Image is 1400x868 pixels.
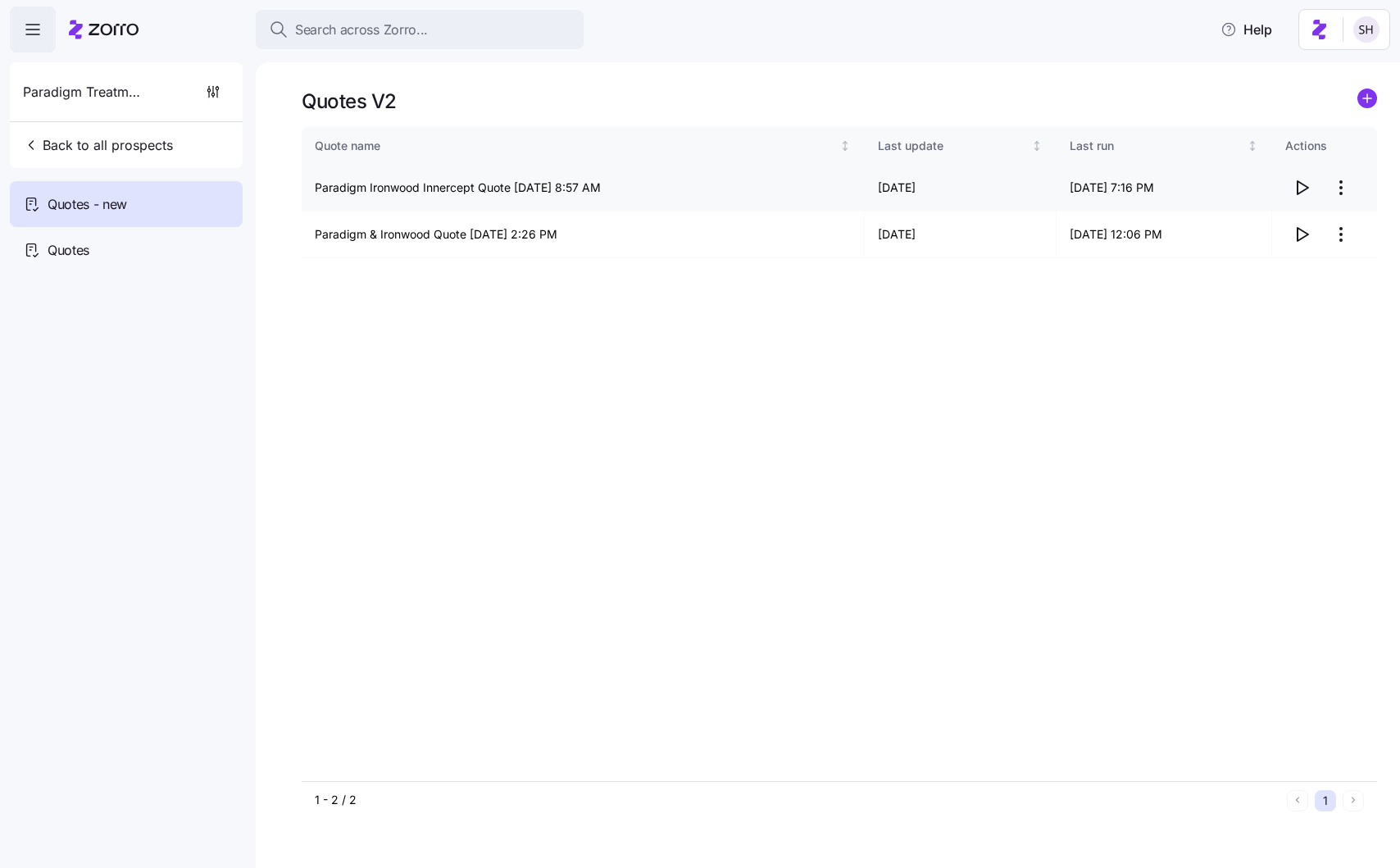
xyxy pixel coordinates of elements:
[1057,165,1272,211] td: [DATE] 7:16 PM
[1220,20,1272,39] span: Help
[878,137,1029,155] div: Last update
[1057,127,1272,165] th: Last runNot sorted
[48,194,127,215] span: Quotes - new
[1315,790,1336,811] button: 1
[302,165,865,211] td: Paradigm Ironwood Innercept Quote [DATE] 8:57 AM
[1207,13,1285,46] button: Help
[1357,89,1377,114] a: add icon
[10,227,243,273] a: Quotes
[865,165,1057,211] td: [DATE]
[23,82,141,102] span: Paradigm Treatment
[839,140,851,152] div: Not sorted
[315,792,1280,808] div: 1 - 2 / 2
[1057,211,1272,258] td: [DATE] 12:06 PM
[1287,790,1308,811] button: Previous page
[1357,89,1377,108] svg: add icon
[48,240,89,261] span: Quotes
[1285,137,1364,155] div: Actions
[1031,140,1043,152] div: Not sorted
[16,129,180,161] button: Back to all prospects
[10,181,243,227] a: Quotes - new
[302,127,865,165] th: Quote nameNot sorted
[1343,790,1364,811] button: Next page
[865,127,1057,165] th: Last updateNot sorted
[302,211,865,258] td: Paradigm & Ironwood Quote [DATE] 2:26 PM
[302,89,397,114] h1: Quotes V2
[1353,16,1380,43] img: b6f83909296ed516b58975f0c9619e1f
[865,211,1057,258] td: [DATE]
[23,135,173,155] span: Back to all prospects
[256,10,584,49] button: Search across Zorro...
[1070,137,1243,155] div: Last run
[315,137,836,155] div: Quote name
[295,20,428,40] span: Search across Zorro...
[1247,140,1258,152] div: Not sorted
